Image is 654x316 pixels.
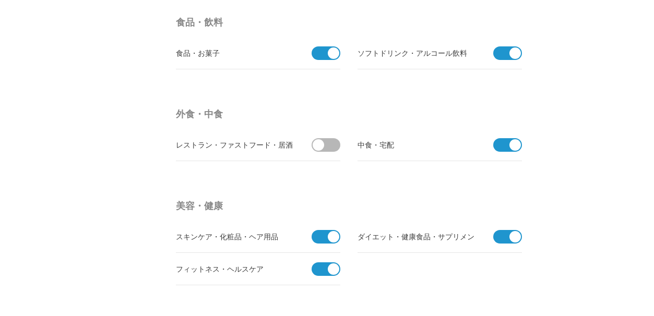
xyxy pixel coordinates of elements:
div: ダイエット・健康食品・サプリメント [358,230,475,243]
div: レストラン・ファストフード・居酒屋 [176,138,293,151]
div: ソフトドリンク・アルコール飲料 [358,46,475,59]
div: 食品・お菓子 [176,46,293,59]
h4: 外食・中食 [176,105,526,124]
h4: 美容・健康 [176,197,526,215]
div: 中食・宅配 [358,138,475,151]
h4: 食品・飲料 [176,13,526,32]
div: フィットネス・ヘルスケア [176,262,293,275]
div: スキンケア・化粧品・ヘア用品 [176,230,293,243]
